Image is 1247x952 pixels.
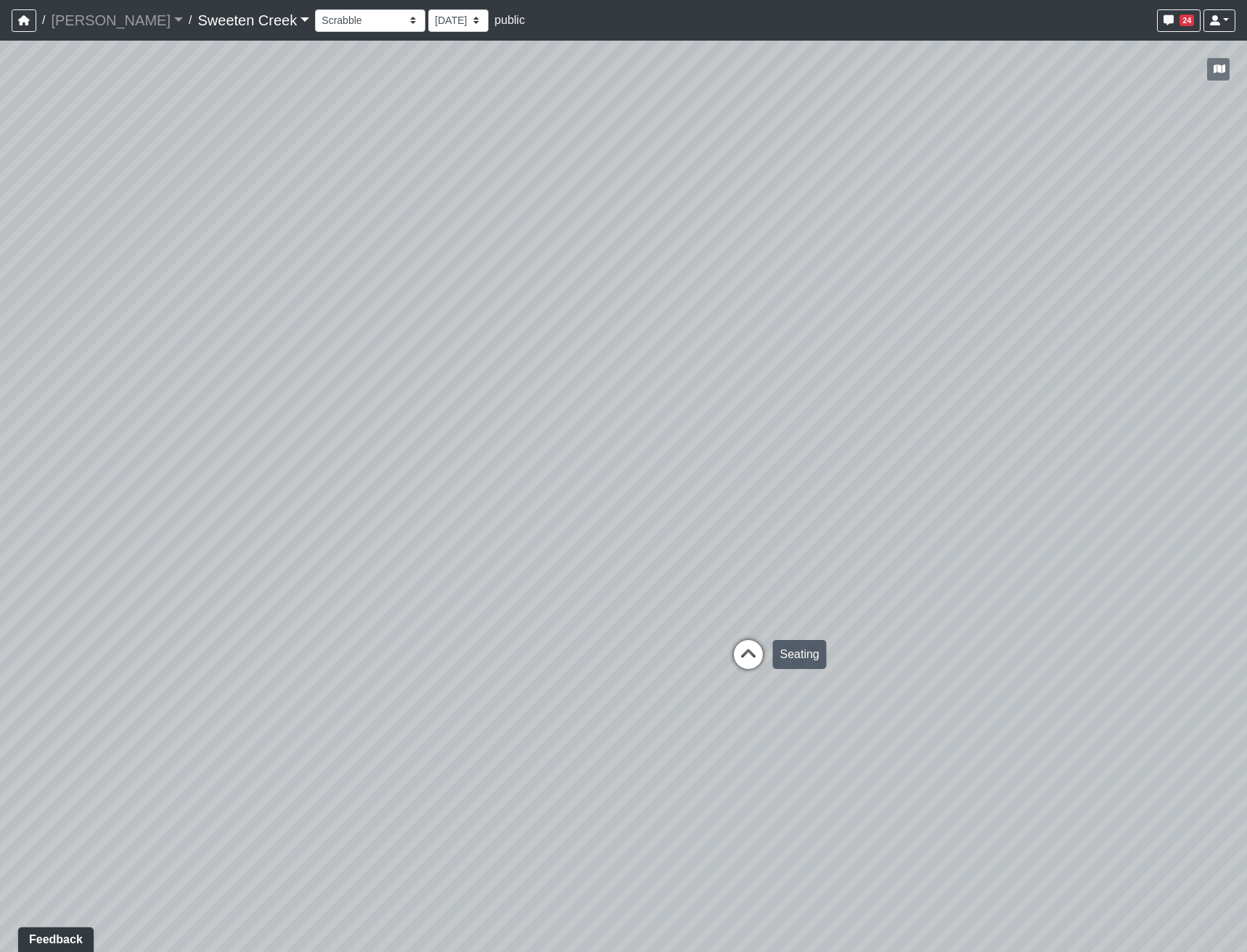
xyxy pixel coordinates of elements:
[51,6,183,35] a: [PERSON_NAME]
[1179,15,1194,26] span: 24
[11,923,97,952] iframe: Ybug feedback widget
[494,14,525,26] span: public
[772,640,826,669] div: Seating
[1157,9,1201,32] button: 24
[197,6,309,35] a: Sweeten Creek
[183,6,197,35] span: /
[36,6,51,35] span: /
